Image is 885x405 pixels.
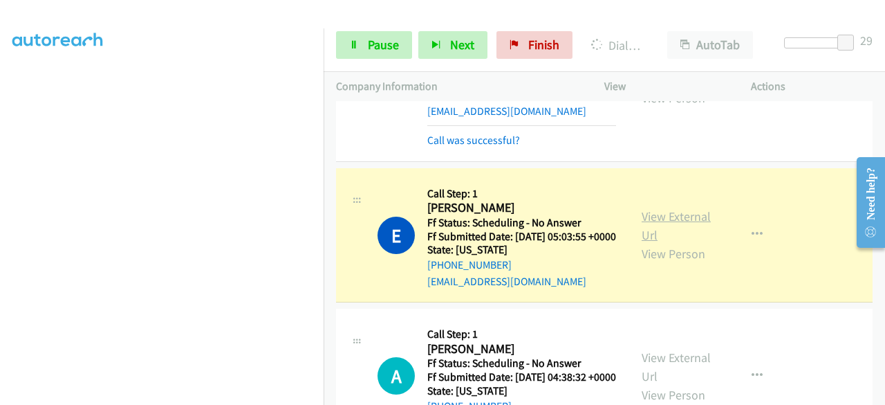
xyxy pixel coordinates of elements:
[427,105,586,118] a: [EMAIL_ADDRESS][DOMAIN_NAME]
[751,78,873,95] p: Actions
[642,350,711,384] a: View External Url
[336,78,579,95] p: Company Information
[378,217,415,254] h1: E
[336,31,412,59] a: Pause
[846,147,885,258] iframe: Resource Center
[427,258,512,271] a: [PHONE_NUMBER]
[427,88,512,101] a: [PHONE_NUMBER]
[427,370,616,384] h5: Ff Submitted Date: [DATE] 04:38:32 +0000
[427,230,616,244] h5: Ff Submitted Date: [DATE] 05:03:55 +0000
[667,31,753,59] button: AutoTab
[642,246,705,262] a: View Person
[450,37,474,53] span: Next
[427,275,586,288] a: [EMAIL_ADDRESS][DOMAIN_NAME]
[591,36,642,55] p: Dialing [PERSON_NAME]
[642,387,705,403] a: View Person
[496,31,572,59] a: Finish
[427,384,616,398] h5: State: [US_STATE]
[427,243,616,257] h5: State: [US_STATE]
[368,37,399,53] span: Pause
[427,216,616,230] h5: Ff Status: Scheduling - No Answer
[642,208,711,243] a: View External Url
[427,357,616,370] h5: Ff Status: Scheduling - No Answer
[427,200,612,216] h2: [PERSON_NAME]
[604,78,726,95] p: View
[427,187,616,201] h5: Call Step: 1
[418,31,487,59] button: Next
[378,357,415,395] div: The call is yet to be attempted
[860,31,873,50] div: 29
[378,357,415,395] h1: A
[528,37,559,53] span: Finish
[427,134,520,147] a: Call was successful?
[427,327,616,341] h5: Call Step: 1
[427,341,612,357] h2: [PERSON_NAME]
